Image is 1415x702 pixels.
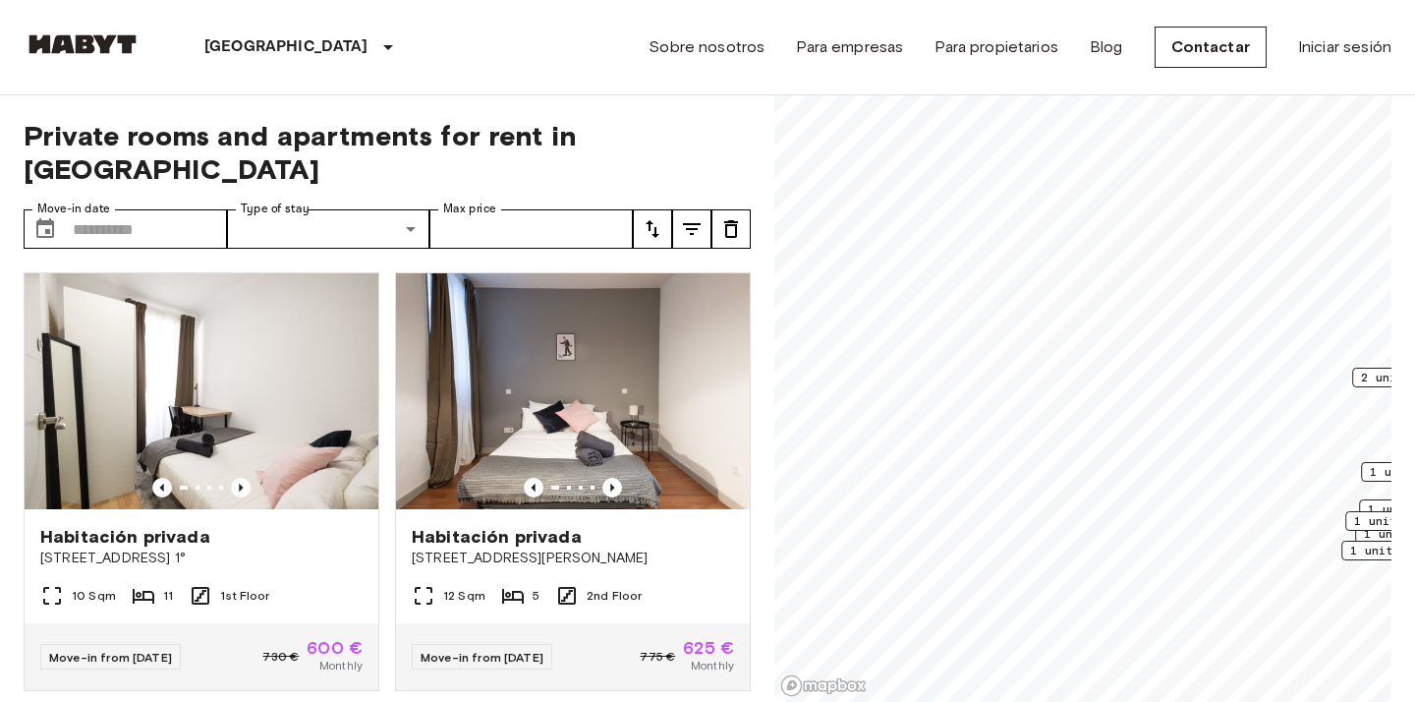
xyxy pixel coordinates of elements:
button: tune [672,209,711,249]
img: Habyt [24,34,141,54]
a: Marketing picture of unit ES-15-009-001-03HPrevious imagePrevious imageHabitación privada[STREET_... [24,272,379,691]
button: tune [633,209,672,249]
button: Previous image [152,478,172,497]
a: Para empresas [796,35,903,59]
span: 730 € [262,648,299,666]
span: Monthly [319,657,363,674]
a: Blog [1090,35,1123,59]
a: Sobre nosotros [649,35,764,59]
button: tune [711,209,751,249]
a: Marketing picture of unit ES-15-007-001-05HPrevious imagePrevious imageHabitación privada[STREET_... [395,272,751,691]
span: 2nd Floor [587,587,642,605]
span: Move-in from [DATE] [49,650,172,665]
a: Iniciar sesión [1298,35,1391,59]
p: [GEOGRAPHIC_DATA] [204,35,368,59]
span: Habitación privada [412,525,582,549]
a: Contactar [1155,27,1267,68]
label: Move-in date [37,201,110,217]
span: Move-in from [DATE] [421,650,543,665]
span: 12 Sqm [443,587,485,605]
label: Type of stay [241,201,310,217]
span: [STREET_ADDRESS] 1° [40,549,363,568]
span: 10 Sqm [72,587,116,605]
button: Previous image [231,478,251,497]
img: Marketing picture of unit ES-15-007-001-05H [396,273,750,509]
span: 600 € [307,639,363,657]
span: Private rooms and apartments for rent in [GEOGRAPHIC_DATA] [24,119,751,186]
button: Previous image [524,478,543,497]
span: Habitación privada [40,525,210,549]
a: Para propietarios [934,35,1058,59]
a: Mapbox logo [780,674,867,697]
span: 11 [163,587,173,605]
label: Max price [443,201,496,217]
img: Marketing picture of unit ES-15-009-001-03H [25,273,378,509]
span: [STREET_ADDRESS][PERSON_NAME] [412,549,734,568]
button: Previous image [602,478,622,497]
button: Choose date [26,209,65,249]
span: 1st Floor [220,587,269,605]
span: 775 € [640,648,675,666]
span: 5 [533,587,539,605]
span: 625 € [683,639,734,657]
span: Monthly [691,657,734,674]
